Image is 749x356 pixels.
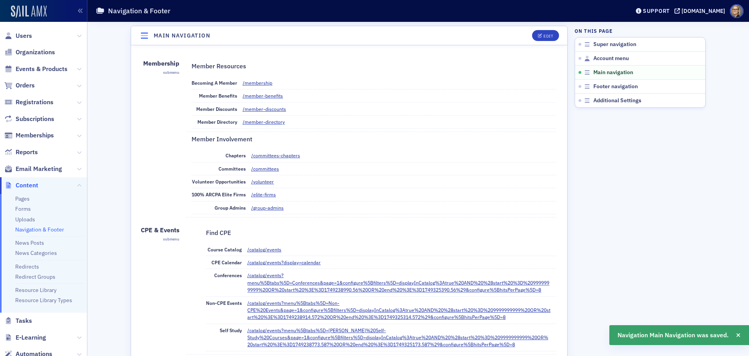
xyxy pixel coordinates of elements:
[15,226,64,233] a: Navigation & Footer
[4,98,53,107] a: Registrations
[141,59,179,68] h3: Membership
[251,165,285,172] a: /committees
[593,83,638,90] span: Footer navigation
[16,65,67,73] span: Events & Products
[247,299,556,321] a: /catalog/events?menu%5Btabs%5D=Non-CPE%20Events&page=1&configure%5Bfilters%5D=displayInCatalog%3A...
[674,8,728,14] button: [DOMAIN_NAME]
[15,195,30,202] a: Pages
[15,297,72,304] a: Resource Library Types
[4,165,62,173] a: Email Marketing
[11,5,47,18] img: SailAMX
[16,115,54,123] span: Subscriptions
[247,327,556,348] a: /catalog/events?menu%5Btabs%5D=[PERSON_NAME]%20Self-Study%20Courses&page=1&configure%5Bfilters%5D...
[16,181,38,190] span: Content
[543,34,553,38] div: Edit
[4,48,55,57] a: Organizations
[4,333,46,342] a: E-Learning
[4,115,54,123] a: Subscriptions
[4,81,35,90] a: Orders
[16,48,55,57] span: Organizations
[251,204,289,211] a: /group-admins
[218,166,246,172] span: Committees
[593,41,636,48] span: Super navigation
[4,317,32,325] a: Tasks
[575,27,706,34] h4: On this page
[199,93,237,99] span: Member Benefits
[196,106,237,112] span: Member Discounts
[4,32,32,40] a: Users
[215,205,246,211] span: Group Admins
[16,317,32,325] span: Tasks
[225,152,246,158] span: Chapters
[163,70,179,75] span: submenu
[16,148,38,157] span: Reports
[682,7,725,14] div: [DOMAIN_NAME]
[593,69,633,76] span: Main navigation
[243,92,289,99] a: /member-benefits
[4,131,54,140] a: Memberships
[247,246,287,253] a: /catalog/events
[211,259,242,265] span: CPE Calendar
[16,98,53,107] span: Registrations
[192,178,246,185] span: Volunteer Opportunities
[247,259,327,266] a: /catalog/events?display=calendar
[4,65,67,73] a: Events & Products
[251,178,280,185] a: /volunteer
[243,105,292,112] a: /member-discounts
[593,55,629,62] span: Account menu
[4,181,38,190] a: Content
[192,80,237,86] span: Becoming a Member
[15,249,57,256] a: News Categories
[15,239,44,246] a: News Posts
[16,81,35,90] span: Orders
[16,32,32,40] span: Users
[197,119,237,125] span: Member Directory
[251,152,306,159] a: /committees-chapters
[247,272,556,293] a: /catalog/events?menu%5Btabs%5D=Conferences&page=1&configure%5Bfilters%5D=displayInCatalog%3Atrue%...
[154,32,210,40] h4: Main navigation
[243,118,291,125] a: /member-directory
[15,205,31,212] a: Forms
[214,272,242,278] span: Conferences
[243,79,278,86] a: /membership
[141,226,179,235] h3: CPE & Events
[532,30,559,41] button: Edit
[16,131,54,140] span: Memberships
[730,4,744,18] span: Profile
[208,246,242,253] span: Course Catalog
[16,333,46,342] span: E-Learning
[16,165,62,173] span: Email Marketing
[15,263,39,270] a: Redirects
[15,216,35,223] a: Uploads
[206,228,556,238] div: Find CPE
[206,300,242,306] span: Non-CPE Events
[251,191,282,198] a: /elite-firms
[192,191,246,198] span: 100% ARCPA Elite Firms
[192,135,556,144] div: Member Involvement
[4,148,38,157] a: Reports
[593,97,641,104] span: Additional Settings
[108,6,170,16] h1: Navigation & Footer
[163,237,179,242] span: submenu
[643,7,670,14] div: Support
[192,62,556,71] div: Member Resources
[15,273,55,280] a: Redirect Groups
[618,331,729,340] span: Navigation Main Navigation was saved.
[15,287,57,294] a: Resource Library
[220,327,242,333] span: Self Study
